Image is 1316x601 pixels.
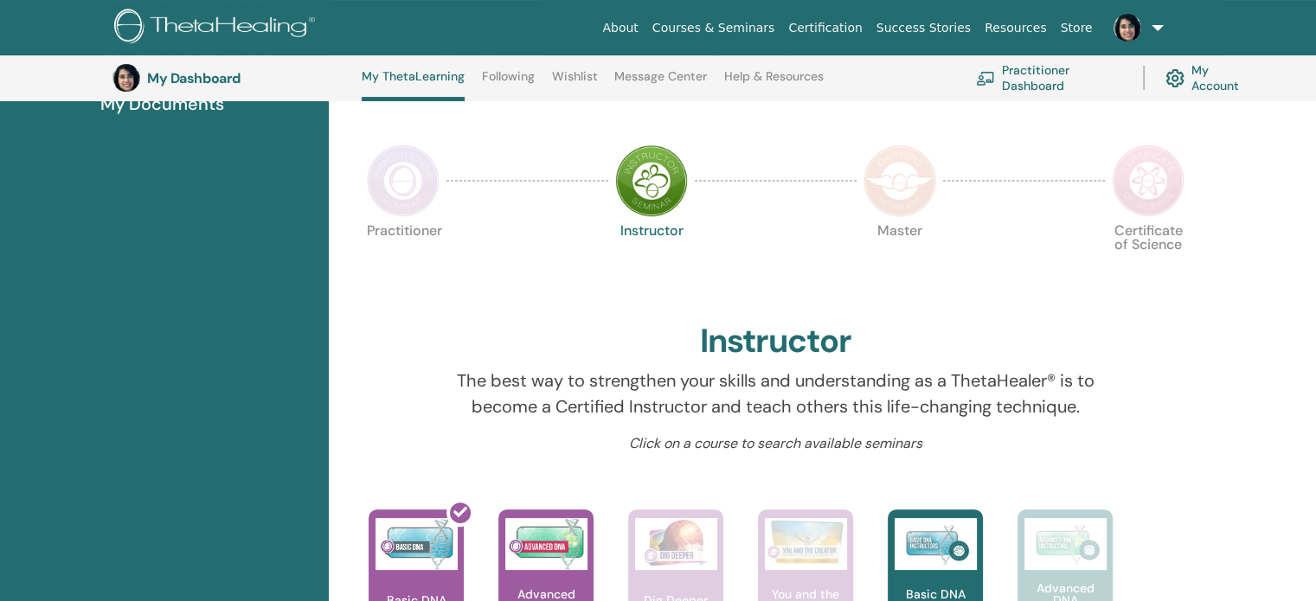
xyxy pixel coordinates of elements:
a: About [595,12,645,44]
img: Basic DNA Instructors [895,518,977,570]
a: Practitioner Dashboard [976,59,1122,97]
img: Master [863,144,936,217]
a: Resources [978,12,1054,44]
img: Advanced DNA [505,518,587,570]
p: Practitioner [367,224,440,297]
p: Certificate of Science [1112,224,1184,297]
img: Basic DNA [376,518,458,570]
a: Message Center [614,69,707,97]
img: Instructor [615,144,688,217]
h2: Instructor [700,322,851,361]
p: Click on a course to search available seminars [432,433,1120,454]
img: default.jpg [112,64,140,92]
a: Help & Resources [724,69,824,97]
h3: My Dashboard [147,70,320,86]
a: Courses & Seminars [645,12,782,44]
img: cog.svg [1165,65,1184,92]
a: Store [1054,12,1100,44]
img: You and the Creator [765,518,847,566]
p: The best way to strengthen your skills and understanding as a ThetaHealer® is to become a Certifi... [432,368,1120,419]
img: chalkboard-teacher.svg [976,71,995,85]
img: Dig Deeper [635,518,717,570]
img: default.jpg [1114,14,1141,42]
img: Advanced DNA Instructors [1024,518,1107,570]
p: Instructor [615,224,688,297]
a: Success Stories [870,12,978,44]
span: My Documents [100,91,224,117]
a: My Account [1165,59,1253,97]
img: logo.png [114,9,321,48]
img: Certificate of Science [1112,144,1184,217]
p: Master [863,224,936,297]
a: Following [482,69,535,97]
img: Practitioner [367,144,440,217]
a: Wishlist [552,69,598,97]
a: Certification [781,12,869,44]
a: My ThetaLearning [362,69,465,101]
